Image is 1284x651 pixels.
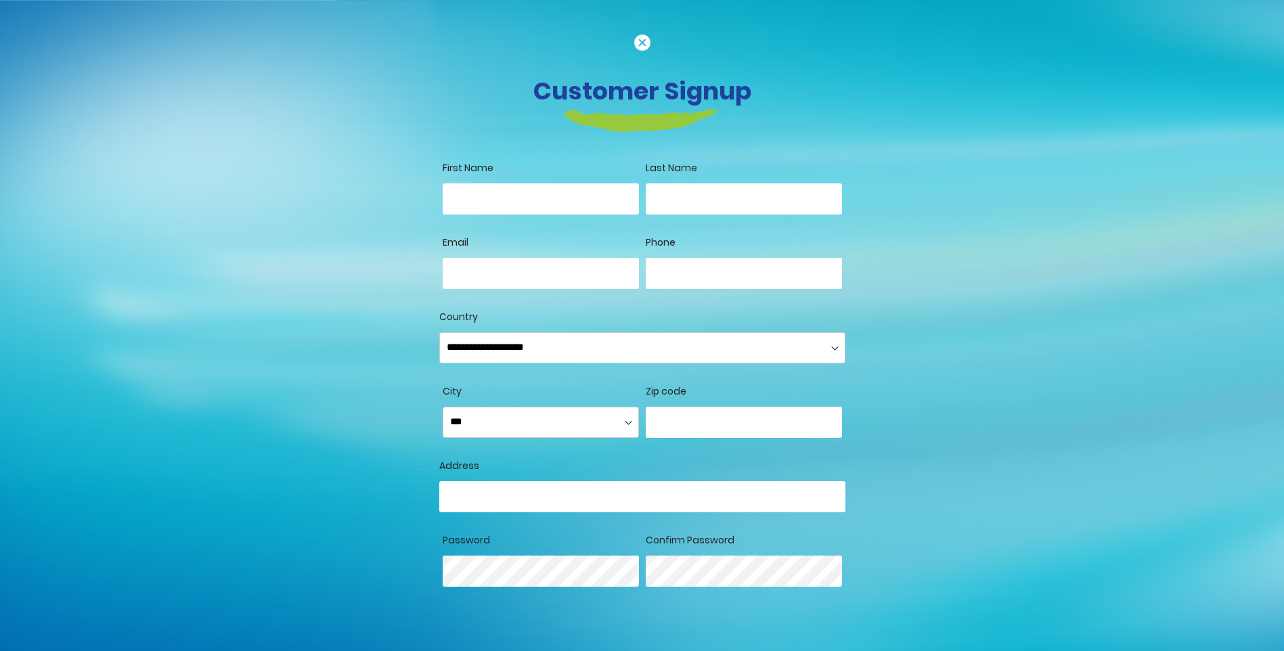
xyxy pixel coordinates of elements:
[634,35,650,51] img: cancel
[646,161,697,175] span: Last Name
[439,459,479,472] span: Address
[564,109,720,132] img: login-heading-border.png
[443,161,493,175] span: First Name
[646,384,686,398] span: Zip code
[439,310,478,323] span: Country
[443,235,468,249] span: Email
[267,76,1018,106] h3: Customer Signup
[443,533,490,547] span: Password
[646,235,676,249] span: Phone
[443,384,462,398] span: City
[646,533,734,547] span: Confirm Password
